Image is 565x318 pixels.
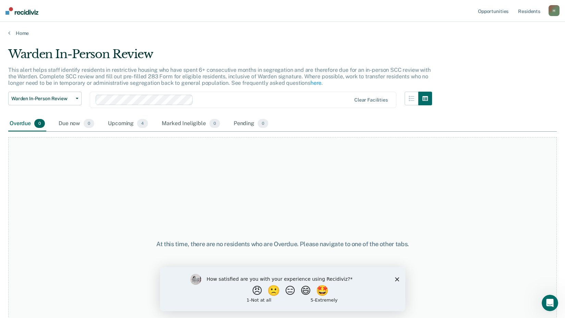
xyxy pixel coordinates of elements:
[8,116,46,131] div: Overdue0
[146,240,420,248] div: At this time, there are no residents who are Overdue. Please navigate to one of the other tabs.
[542,295,558,311] iframe: Intercom live chat
[5,7,38,15] img: Recidiviz
[8,30,557,36] a: Home
[209,119,220,128] span: 0
[84,119,94,128] span: 0
[8,67,431,86] p: This alert helps staff identify residents in restrictive housing who have spent 6+ consecutive mo...
[232,116,270,131] div: Pending0
[11,96,73,102] span: Warden In-Person Review
[57,116,96,131] div: Due now0
[8,92,82,105] button: Warden In-Person Review
[34,119,45,128] span: 0
[8,47,432,67] div: Warden In-Person Review
[310,80,321,86] a: here
[549,5,560,16] button: H
[160,116,221,131] div: Marked Ineligible0
[160,267,405,311] iframe: Survey by Kim from Recidiviz
[137,119,148,128] span: 4
[258,119,268,128] span: 0
[107,116,149,131] div: Upcoming4
[354,97,388,103] div: Clear facilities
